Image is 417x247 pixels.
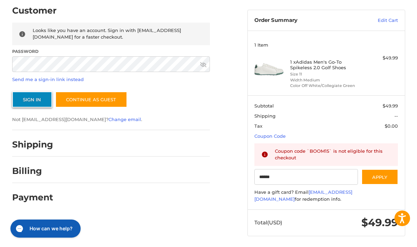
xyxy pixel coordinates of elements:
li: Color Off White/Collegiate Green [290,83,360,89]
span: -- [394,113,398,119]
a: [EMAIL_ADDRESS][DOMAIN_NAME] [254,189,352,202]
h3: 1 Item [254,42,398,48]
span: $49.99 [383,103,398,109]
span: Looks like you have an account. Sign in with [EMAIL_ADDRESS][DOMAIN_NAME] for a faster checkout. [33,27,181,40]
a: Edit Cart [352,17,398,24]
span: Tax [254,123,262,129]
span: $49.99 [361,216,398,229]
button: Apply [361,169,398,185]
h3: Order Summary [254,17,352,24]
li: Width Medium [290,77,360,83]
h2: Billing [12,166,53,176]
a: Continue as guest [55,91,127,107]
span: Subtotal [254,103,274,109]
button: Sign In [12,91,52,107]
span: Shipping [254,113,276,119]
div: $49.99 [362,55,398,62]
li: Size 11 [290,71,360,77]
label: Password [12,48,210,55]
a: Coupon Code [254,133,286,139]
p: Not [EMAIL_ADDRESS][DOMAIN_NAME]? . [12,116,210,123]
span: Total (USD) [254,219,282,226]
div: Have a gift card? Email for redemption info. [254,189,398,202]
iframe: Gorgias live chat messenger [7,217,83,240]
input: Gift Certificate or Coupon Code [254,169,358,185]
a: Change email [108,117,141,122]
a: Send me a sign-in link instead [12,77,84,82]
h2: Customer [12,5,57,16]
h4: 1 x Adidas Men's Go-To Spikeless 2.0 Golf Shoes [290,59,360,71]
h2: Shipping [12,139,53,150]
span: $0.00 [385,123,398,129]
h2: Payment [12,192,53,203]
div: Coupon code `BOOM15` is not eligible for this checkout [275,148,391,161]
